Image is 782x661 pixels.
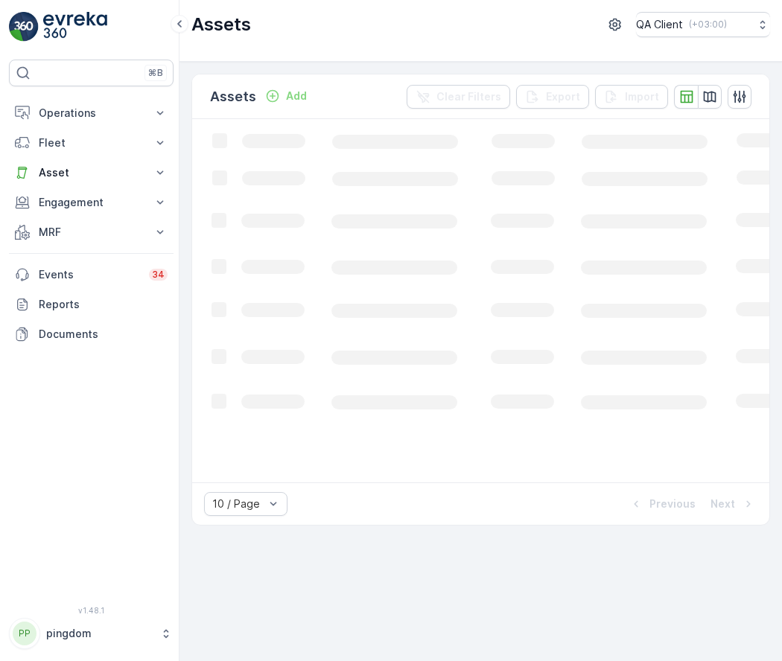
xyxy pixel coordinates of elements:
[9,98,174,128] button: Operations
[286,89,307,103] p: Add
[9,128,174,158] button: Fleet
[148,67,163,79] p: ⌘B
[627,495,697,513] button: Previous
[39,327,168,342] p: Documents
[546,89,580,104] p: Export
[9,158,174,188] button: Asset
[595,85,668,109] button: Import
[709,495,757,513] button: Next
[9,606,174,615] span: v 1.48.1
[9,217,174,247] button: MRF
[191,13,251,36] p: Assets
[39,225,144,240] p: MRF
[46,626,153,641] p: pingdom
[9,319,174,349] a: Documents
[39,297,168,312] p: Reports
[9,618,174,649] button: PPpingdom
[39,267,140,282] p: Events
[43,12,107,42] img: logo_light-DOdMpM7g.png
[636,12,770,37] button: QA Client(+03:00)
[152,269,165,281] p: 34
[649,496,696,511] p: Previous
[210,86,256,107] p: Assets
[436,89,501,104] p: Clear Filters
[407,85,510,109] button: Clear Filters
[9,260,174,290] a: Events34
[13,622,36,645] div: PP
[39,165,144,180] p: Asset
[625,89,659,104] p: Import
[516,85,589,109] button: Export
[259,87,313,105] button: Add
[39,195,144,210] p: Engagement
[711,496,735,511] p: Next
[39,135,144,150] p: Fleet
[9,290,174,319] a: Reports
[636,17,683,32] p: QA Client
[39,106,144,121] p: Operations
[9,188,174,217] button: Engagement
[689,19,727,31] p: ( +03:00 )
[9,12,39,42] img: logo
